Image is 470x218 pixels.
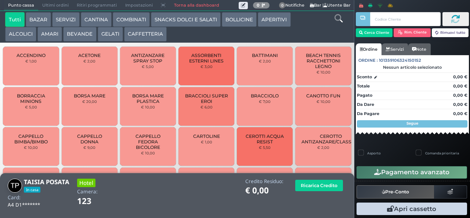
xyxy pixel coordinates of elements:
h4: Camera: [77,189,98,194]
button: CAFFETTERIA [124,27,167,42]
button: Rimuovi tutto [432,28,469,37]
strong: Da Dare [357,102,374,107]
span: BRACCIOLI SUPER EROI [185,93,228,104]
a: Torna alla dashboard [170,0,223,11]
h4: Card: [8,195,21,200]
button: BAZAR [26,12,51,27]
span: ACETONE [78,53,101,58]
button: BEVANDE [63,27,96,42]
strong: 0,00 € [453,111,467,116]
h3: Hotel [77,179,95,187]
span: CEROTTO ANTIZANZARE/CLASSICO [301,133,360,144]
label: Comanda prioritaria [425,151,459,156]
h1: 123 [77,197,112,206]
span: Impostazioni [121,0,157,11]
input: Codice Cliente [370,12,440,26]
button: Apri cassetto [357,203,467,215]
small: € 5,50 [259,145,271,150]
span: ASSORBENTI ESTERNI LINES [185,53,228,64]
button: SNACKS DOLCI E SALATI [151,12,221,27]
small: € 1,00 [201,140,212,144]
label: Asporto [367,151,381,156]
small: € 5,00 [25,105,37,109]
button: APERITIVI [258,12,290,27]
strong: Segue [406,121,418,126]
strong: Da Pagare [357,111,379,116]
small: € 10,00 [24,145,38,150]
button: GELATI [98,27,123,42]
button: Cerca Cliente [356,28,393,37]
span: Ordine : [358,57,378,64]
button: BOLLICINE [222,12,257,27]
span: BORSA MARE [74,93,105,99]
button: Rim. Cliente [394,28,431,37]
span: CAPPELLO DONNA [68,133,111,144]
small: € 10,00 [317,70,330,74]
strong: 0,00 € [453,102,467,107]
a: Ordine [356,43,382,55]
strong: Totale [357,83,370,89]
small: € 3,00 [200,64,213,69]
strong: Pagato [357,93,372,98]
span: BORSA MARE PLASTICA [126,93,170,104]
button: ALCOLICI [5,27,36,42]
span: CAPPELLO BIMBA/BIMBO [9,133,53,144]
small: € 2,00 [317,145,329,150]
small: € 5,00 [142,64,154,69]
b: 0 [257,3,260,8]
h1: € 0,00 [245,186,283,195]
h4: Credito Residuo: [245,179,283,184]
span: ACCENDINO [17,53,46,58]
small: € 2,00 [259,59,271,63]
small: € 2,00 [83,59,95,63]
span: Punto cassa [4,0,38,11]
span: BATTIMANI [252,53,278,58]
small: € 20,00 [82,99,97,104]
span: Ritiri programmati [73,0,121,11]
small: € 10,00 [317,99,330,104]
button: CANTINA [81,12,112,27]
div: Nessun articolo selezionato [356,65,469,70]
button: SERVIZI [52,12,79,27]
span: CAPPELLO FEDORA BICOLORE [126,133,170,150]
strong: 0,00 € [453,93,467,98]
a: Servizi [382,43,408,55]
small: € 10,00 [141,105,155,109]
button: Tutti [5,12,25,27]
strong: Sconto [357,74,372,80]
small: € 1,00 [25,59,37,63]
img: TAISIA POSATA [8,179,22,193]
button: COMBINATI [113,12,150,27]
small: € 7,00 [259,99,271,104]
button: Pagamento avanzato [357,166,467,179]
button: AMARI [37,27,62,42]
span: ANTIZANZARE SPRAY STOP [126,53,170,64]
span: CEROTTI ACQUA RESIST [243,133,287,144]
span: CANOTTO FUN [306,93,340,99]
small: € 9,00 [83,145,95,150]
small: € 10,00 [141,151,155,155]
span: BEACH TENNIS RACCHETTONI LEGNO [301,53,345,69]
span: 0 [279,2,286,9]
span: Ultimi ordini [38,0,73,11]
span: BRACCIOLO [251,93,279,99]
span: 101359106324150152 [379,57,421,64]
small: € 6,00 [200,105,213,109]
span: BORRACCIA MINIONS [9,93,53,104]
strong: 0,00 € [453,83,467,89]
strong: 0,00 € [453,74,467,79]
span: CARTOLINE [193,133,220,139]
button: Ricarica Credito [295,180,343,191]
span: In casa [24,187,40,193]
a: Note [408,43,430,55]
b: TAISIA POSATA [24,178,69,186]
button: Pre-Conto [357,185,434,199]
